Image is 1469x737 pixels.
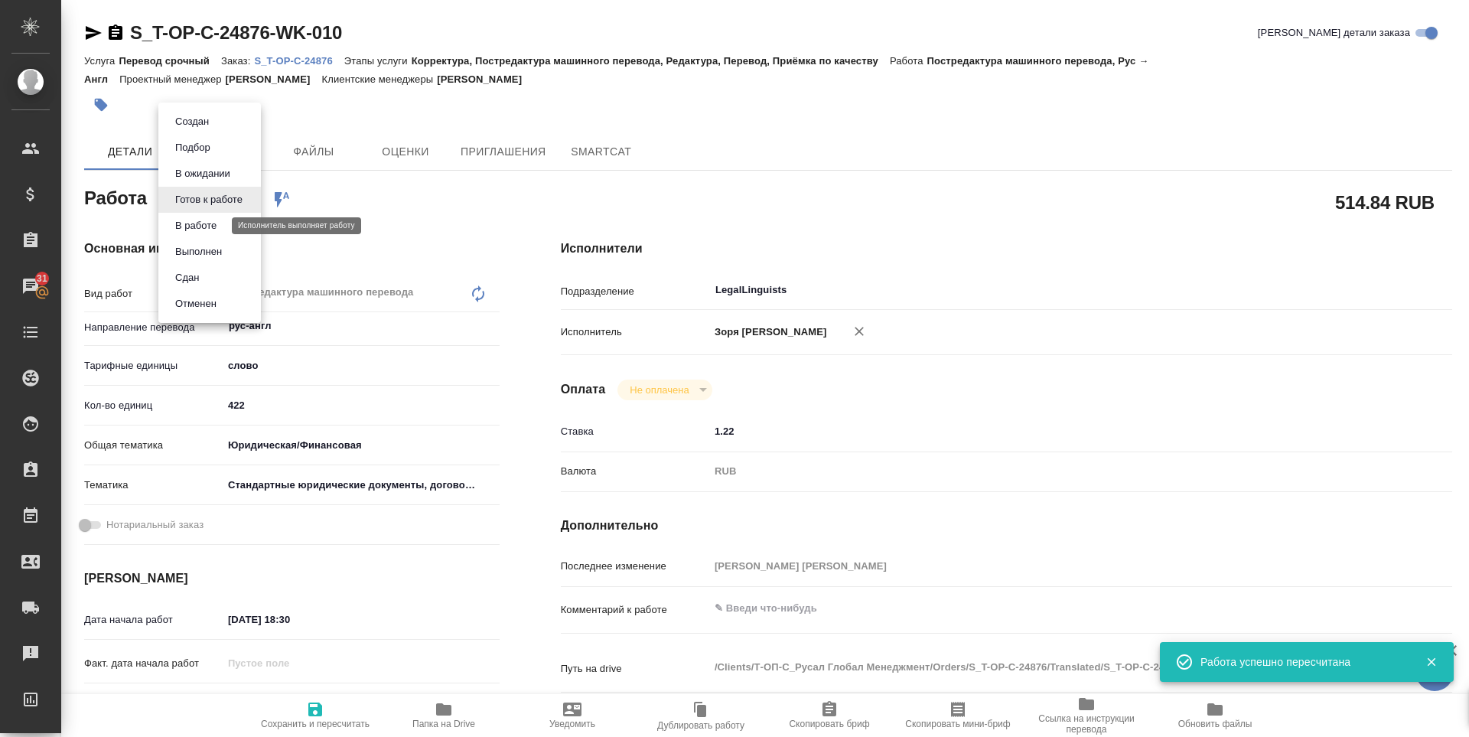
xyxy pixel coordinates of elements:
[171,113,213,130] button: Создан
[171,165,235,182] button: В ожидании
[1415,655,1447,669] button: Закрыть
[171,217,221,234] button: В работе
[171,191,247,208] button: Готов к работе
[171,139,215,156] button: Подбор
[171,269,204,286] button: Сдан
[171,243,226,260] button: Выполнен
[171,295,221,312] button: Отменен
[1200,654,1402,670] div: Работа успешно пересчитана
